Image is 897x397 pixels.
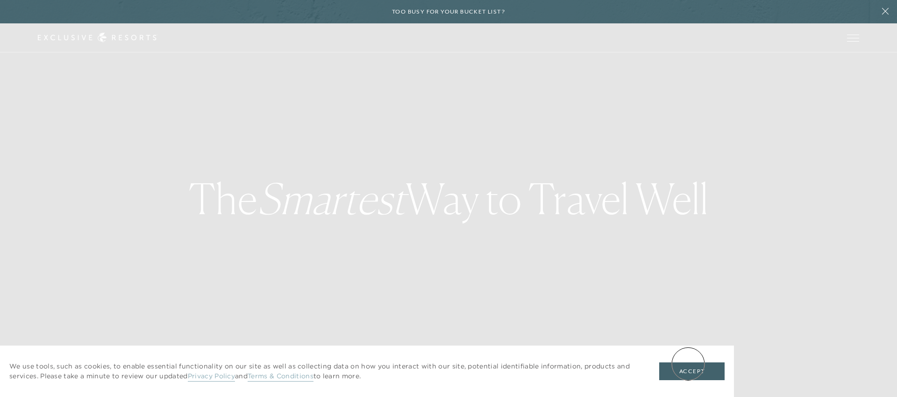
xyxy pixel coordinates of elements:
[248,372,313,382] a: Terms & Conditions
[189,175,708,222] h3: The
[188,372,235,382] a: Privacy Policy
[9,361,641,381] p: We use tools, such as cookies, to enable essential functionality on our site as well as collectin...
[257,173,708,224] strong: Way to Travel Well
[392,7,505,16] h6: Too busy for your bucket list?
[659,362,725,380] button: Accept
[257,173,406,224] em: Smartest
[847,35,859,41] button: Open navigation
